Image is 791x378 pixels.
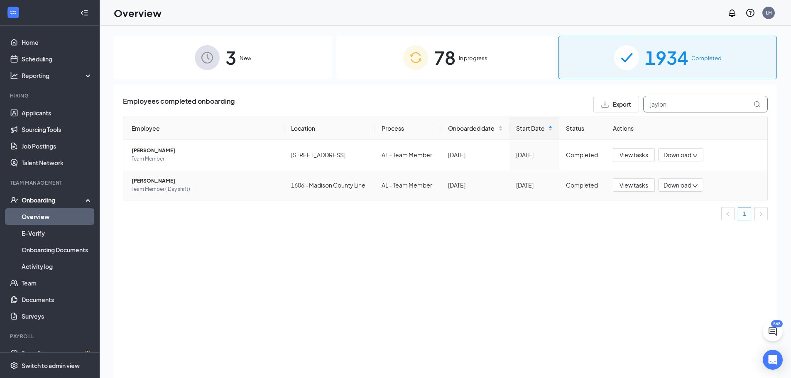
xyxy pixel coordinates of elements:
[22,34,93,51] a: Home
[459,54,487,62] span: In progress
[10,196,18,204] svg: UserCheck
[10,92,91,99] div: Hiring
[132,177,278,185] span: [PERSON_NAME]
[22,105,93,121] a: Applicants
[22,308,93,324] a: Surveys
[375,117,441,140] th: Process
[620,180,648,190] span: View tasks
[284,170,375,200] td: 1606 - Madison County Line
[771,320,783,327] div: 568
[448,124,497,133] span: Onboarded date
[10,71,18,80] svg: Analysis
[441,117,510,140] th: Onboarded date
[80,9,88,17] svg: Collapse
[766,9,772,16] div: LH
[593,96,639,112] button: Export
[22,208,93,225] a: Overview
[759,212,764,217] span: right
[768,327,778,337] svg: ChatActive
[375,140,441,170] td: AL - Team Member
[664,181,691,190] span: Download
[22,225,93,241] a: E-Verify
[516,124,546,133] span: Start Date
[559,117,606,140] th: Status
[763,350,783,370] div: Open Intercom Messenger
[434,43,455,72] span: 78
[284,117,375,140] th: Location
[613,148,655,161] button: View tasks
[284,140,375,170] td: [STREET_ADDRESS]
[375,170,441,200] td: AL - Team Member
[22,345,93,362] a: PayrollCrown
[22,138,93,154] a: Job Postings
[664,151,691,159] span: Download
[738,207,751,220] a: 1
[225,43,236,72] span: 3
[645,43,688,72] span: 1934
[132,155,278,163] span: Team Member
[22,258,93,275] a: Activity log
[22,241,93,258] a: Onboarding Documents
[22,275,93,291] a: Team
[123,117,284,140] th: Employee
[22,196,86,204] div: Onboarding
[132,185,278,193] span: Team Member ( Day shift)
[22,154,93,171] a: Talent Network
[613,101,631,107] span: Export
[123,96,235,112] span: Employees completed onboarding
[721,207,735,220] button: left
[643,96,768,112] input: Search by Name, Job Posting, or Process
[725,212,730,217] span: left
[566,150,600,159] div: Completed
[692,183,698,189] span: down
[22,51,93,67] a: Scheduling
[613,178,655,192] button: View tasks
[448,180,503,190] div: [DATE]
[754,207,768,220] button: right
[566,180,600,190] div: Completed
[606,117,767,140] th: Actions
[721,207,735,220] li: Previous Page
[22,71,93,80] div: Reporting
[754,207,768,220] li: Next Page
[22,291,93,308] a: Documents
[10,361,18,370] svg: Settings
[691,54,722,62] span: Completed
[132,146,278,155] span: [PERSON_NAME]
[516,180,553,190] div: [DATE]
[745,8,755,18] svg: QuestionInfo
[9,8,17,17] svg: WorkstreamLogo
[114,6,162,20] h1: Overview
[738,207,751,220] li: 1
[22,361,80,370] div: Switch to admin view
[620,150,648,159] span: View tasks
[22,121,93,138] a: Sourcing Tools
[10,333,91,340] div: Payroll
[692,153,698,159] span: down
[516,150,553,159] div: [DATE]
[10,179,91,186] div: Team Management
[763,322,783,341] button: ChatActive
[448,150,503,159] div: [DATE]
[240,54,251,62] span: New
[727,8,737,18] svg: Notifications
